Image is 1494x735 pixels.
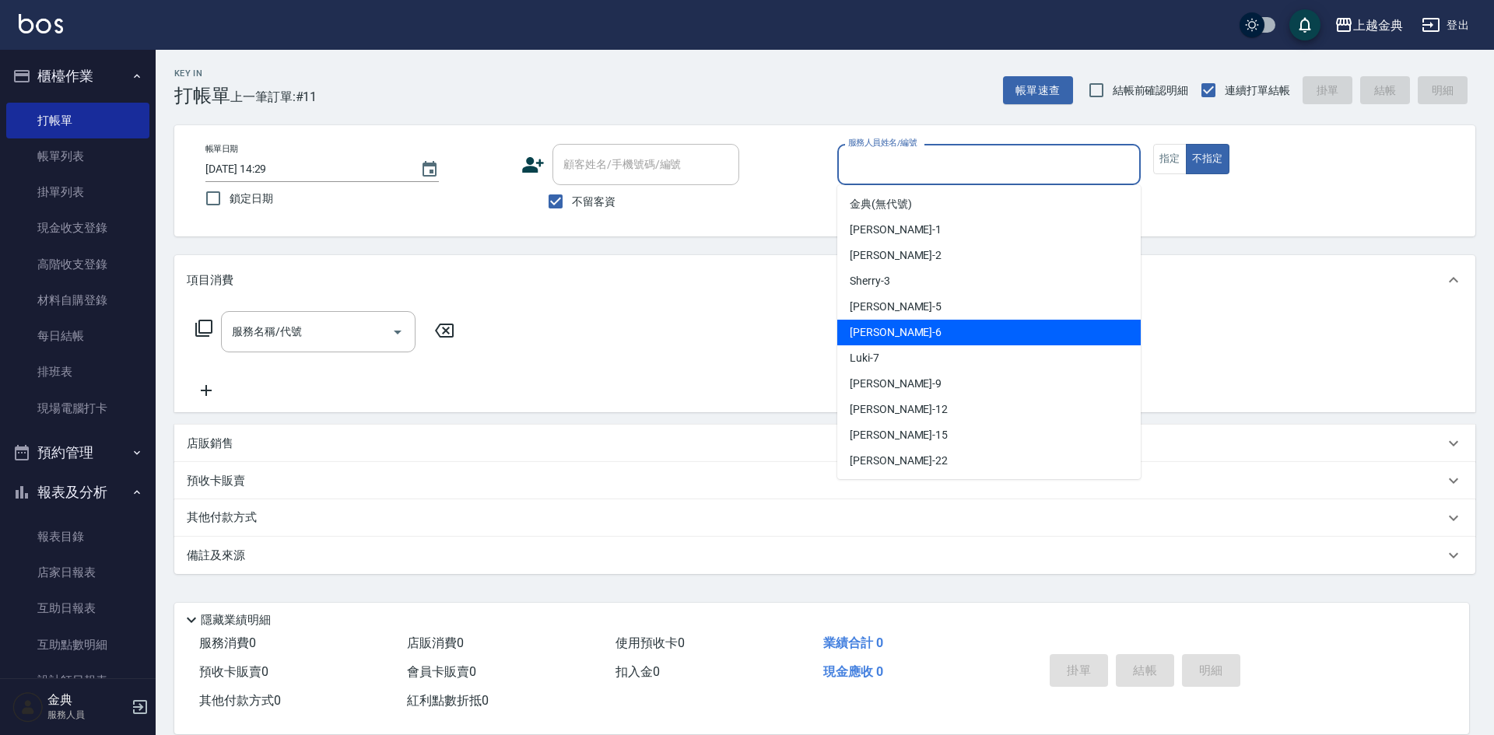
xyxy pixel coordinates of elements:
span: [PERSON_NAME] -15 [850,427,948,443]
a: 設計師日報表 [6,663,149,698]
span: 業績合計 0 [823,635,883,650]
span: 結帳前確認明細 [1113,82,1189,99]
p: 服務人員 [47,708,127,722]
p: 其他付款方式 [187,509,265,527]
button: 指定 [1153,144,1187,174]
span: [PERSON_NAME] -12 [850,401,948,418]
span: [PERSON_NAME] -5 [850,299,942,315]
div: 項目消費 [174,255,1475,305]
span: 店販消費 0 [407,635,464,650]
label: 服務人員姓名/編號 [848,137,917,149]
span: [PERSON_NAME] -6 [850,324,942,341]
a: 現場電腦打卡 [6,390,149,426]
button: 登出 [1415,11,1475,40]
span: 預收卡販賣 0 [199,664,268,679]
span: 紅利點數折抵 0 [407,693,489,708]
a: 排班表 [6,354,149,390]
h2: Key In [174,68,230,79]
button: save [1289,9,1320,40]
p: 店販銷售 [187,436,233,452]
a: 互助日報表 [6,590,149,626]
a: 打帳單 [6,103,149,138]
span: 使用預收卡 0 [615,635,685,650]
p: 備註及來源 [187,548,245,564]
p: 預收卡販賣 [187,473,245,489]
span: 鎖定日期 [230,191,273,207]
img: Person [12,691,44,723]
span: 連續打單結帳 [1225,82,1290,99]
a: 帳單列表 [6,138,149,174]
div: 店販銷售 [174,425,1475,462]
span: 服務消費 0 [199,635,256,650]
button: 帳單速查 [1003,76,1073,105]
button: Choose date, selected date is 2025-08-16 [411,151,448,188]
p: 隱藏業績明細 [201,612,271,628]
span: Sherry -3 [850,273,890,289]
div: 上越金典 [1353,16,1403,35]
span: 上一筆訂單:#11 [230,87,317,107]
a: 每日結帳 [6,318,149,354]
a: 掛單列表 [6,174,149,210]
span: [PERSON_NAME] -2 [850,247,942,264]
span: 其他付款方式 0 [199,693,281,708]
img: Logo [19,14,63,33]
span: 現金應收 0 [823,664,883,679]
a: 高階收支登錄 [6,247,149,282]
span: [PERSON_NAME] -9 [850,376,942,392]
button: 上越金典 [1328,9,1409,41]
a: 互助點數明細 [6,627,149,663]
span: Luki -7 [850,350,879,366]
button: 不指定 [1186,144,1229,174]
span: 會員卡販賣 0 [407,664,476,679]
span: 不留客資 [572,194,615,210]
span: 扣入金 0 [615,664,660,679]
a: 店家日報表 [6,555,149,590]
label: 帳單日期 [205,143,238,155]
a: 現金收支登錄 [6,210,149,246]
span: 金典 (無代號) [850,196,912,212]
div: 備註及來源 [174,537,1475,574]
div: 預收卡販賣 [174,462,1475,499]
span: [PERSON_NAME] -1 [850,222,942,238]
h3: 打帳單 [174,85,230,107]
button: Open [385,320,410,345]
p: 項目消費 [187,272,233,289]
button: 櫃檯作業 [6,56,149,96]
h5: 金典 [47,692,127,708]
a: 材料自購登錄 [6,282,149,318]
div: 其他付款方式 [174,499,1475,537]
button: 報表及分析 [6,472,149,513]
span: [PERSON_NAME] -22 [850,453,948,469]
a: 報表目錄 [6,519,149,555]
input: YYYY/MM/DD hh:mm [205,156,405,182]
button: 預約管理 [6,432,149,473]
